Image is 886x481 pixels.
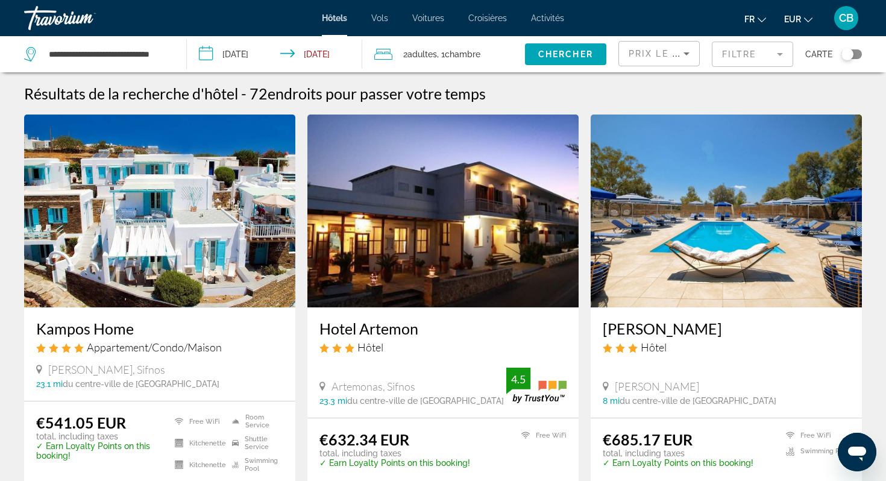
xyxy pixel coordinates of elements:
h2: 72 [250,84,486,102]
span: Chambre [445,49,480,59]
button: Toggle map [832,49,862,60]
p: ✓ Earn Loyalty Points on this booking! [36,441,160,461]
span: fr [744,14,755,24]
span: 2 [403,46,437,63]
span: , 1 [437,46,480,63]
img: trustyou-badge.svg [506,368,567,403]
p: ✓ Earn Loyalty Points on this booking! [603,458,753,468]
img: Hotel image [591,115,862,307]
a: Hôtels [322,13,347,23]
p: total, including taxes [36,432,160,441]
a: Hotel Artemon [319,319,567,338]
h1: Résultats de la recherche d'hôtel [24,84,238,102]
li: Shuttle Service [226,435,283,451]
span: 23.1 mi [36,379,63,389]
span: Hôtel [357,341,383,354]
span: Prix le plus bas [629,49,723,58]
li: Free WiFi [780,430,850,441]
li: Free WiFi [169,413,226,429]
span: [PERSON_NAME], Sifnos [48,363,165,376]
button: Travelers: 2 adults, 0 children [362,36,525,72]
div: 3 star Hotel [603,341,850,354]
img: Hotel image [24,115,295,307]
a: Croisières [468,13,507,23]
span: Adultes [407,49,437,59]
button: Change language [744,10,766,28]
ins: €685.17 EUR [603,430,693,448]
button: Chercher [525,43,606,65]
span: 23.3 mi [319,396,347,406]
li: Swimming Pool [226,457,283,473]
span: du centre-ville de [GEOGRAPHIC_DATA] [63,379,219,389]
li: Free WiFi [515,430,567,441]
div: 4.5 [506,372,530,386]
div: 4 star Apartment [36,341,283,354]
a: Kampos Home [36,319,283,338]
ins: €541.05 EUR [36,413,126,432]
span: EUR [784,14,801,24]
p: total, including taxes [603,448,753,458]
iframe: Bouton de lancement de la fenêtre de messagerie [838,433,876,471]
a: [PERSON_NAME] [603,319,850,338]
a: Activités [531,13,564,23]
button: Filter [712,41,793,68]
li: Kitchenette [169,457,226,473]
span: Hôtel [641,341,667,354]
a: Travorium [24,2,145,34]
span: Carte [805,46,832,63]
li: Kitchenette [169,435,226,451]
span: 8 mi [603,396,620,406]
button: Check-in date: Sep 5, 2026 Check-out date: Sep 12, 2026 [187,36,362,72]
a: Vols [371,13,388,23]
span: Artemonas, Sifnos [331,380,415,393]
span: [PERSON_NAME] [615,380,699,393]
span: du centre-ville de [GEOGRAPHIC_DATA] [347,396,504,406]
span: - [241,84,247,102]
img: Hotel image [307,115,579,307]
span: endroits pour passer votre temps [268,84,486,102]
button: Change currency [784,10,812,28]
span: du centre-ville de [GEOGRAPHIC_DATA] [620,396,776,406]
button: User Menu [831,5,862,31]
li: Swimming Pool [780,447,850,457]
p: ✓ Earn Loyalty Points on this booking! [319,458,470,468]
a: Voitures [412,13,444,23]
li: Room Service [226,413,283,429]
ins: €632.34 EUR [319,430,409,448]
span: CB [839,12,853,24]
p: total, including taxes [319,448,470,458]
span: Chercher [538,49,593,59]
mat-select: Sort by [629,46,690,61]
span: Appartement/Condo/Maison [87,341,222,354]
div: 3 star Hotel [319,341,567,354]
